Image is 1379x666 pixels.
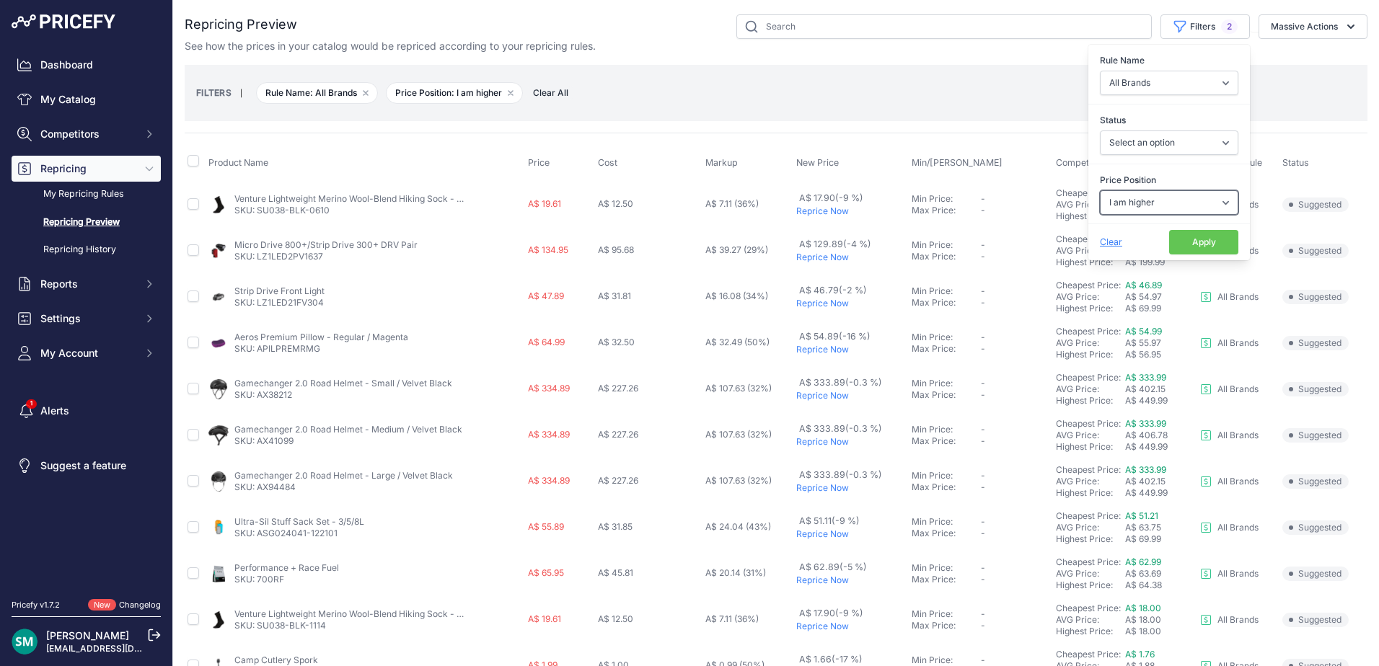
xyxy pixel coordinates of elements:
span: A$ 333.89 [799,469,882,480]
span: A$ 19.61 [528,613,561,624]
a: A$ 18.00 [1125,603,1161,613]
span: Competitor Prices [1056,157,1132,168]
span: A$ 107.63 (32%) [705,429,772,440]
a: [PERSON_NAME] [46,629,129,641]
span: (-0.3 %) [845,423,882,434]
span: A$ 51.11 [799,515,860,526]
div: A$ 55.97 [1125,337,1194,349]
small: | [232,89,251,97]
div: A$ 18.00 [1125,614,1194,626]
div: Max Price: [912,528,981,539]
span: A$ 31.81 [598,290,631,301]
span: A$ 227.26 [598,383,638,394]
a: Cheapest Price: [1056,372,1121,383]
label: Status [1100,113,1238,128]
a: SKU: AX41099 [234,435,294,446]
a: All Brands [1200,430,1259,441]
a: My Catalog [12,86,161,112]
span: A$ 95.68 [598,244,634,255]
a: A$ 54.99 [1125,326,1162,337]
a: Gamechanger 2.0 Road Helmet - Large / Velvet Black [234,470,453,481]
div: AVG Price: [1056,430,1125,441]
a: Repricing Preview [12,210,161,235]
a: Changelog [119,600,161,610]
span: A$ 17.90 [799,608,863,618]
a: A$ 51.21 [1125,510,1158,521]
div: A$ 63.75 [1125,522,1194,533]
a: A$ 62.99 [1125,556,1161,567]
a: A$ 1.76 [1125,649,1155,660]
span: - [981,378,985,388]
span: Cost [598,157,617,168]
span: - [981,343,985,354]
p: Reprice Now [796,205,906,217]
span: A$ 16.08 (34%) [705,290,768,301]
span: A$ 107.63 (32%) [705,383,772,394]
div: Min Price: [912,424,981,435]
a: Aeros Premium Pillow - Regular / Magenta [234,332,408,342]
span: A$ 55.89 [528,521,564,532]
span: (-2 %) [839,285,867,296]
img: Pricefy Logo [12,14,115,29]
span: A$ 19.61 [528,198,561,209]
span: A$ 7.11 (36%) [705,613,759,624]
span: A$ 62.89 [799,561,867,572]
a: SKU: LZ1LED21FV304 [234,297,324,308]
a: Strip Drive Front Light [234,285,325,296]
a: [EMAIL_ADDRESS][DOMAIN_NAME] [46,643,197,654]
span: Settings [40,311,135,326]
span: A$ 56.95 [1125,349,1161,360]
span: - [981,435,985,446]
input: Search [736,14,1152,39]
div: Max Price: [912,574,981,585]
p: All Brands [1217,614,1259,626]
span: A$ 64.38 [1125,580,1162,590]
span: A$ 129.89 [799,239,871,249]
div: Max Price: [912,205,981,216]
p: Reprice Now [796,574,906,586]
a: Dashboard [12,52,161,78]
span: A$ 333.99 [1125,372,1166,383]
p: Reprice Now [796,621,906,632]
p: All Brands [1217,476,1259,487]
span: Rule Name: All Brands [256,82,378,104]
a: Highest Price: [1056,257,1113,267]
a: Highest Price: [1056,395,1113,406]
span: A$ 227.26 [598,475,638,486]
div: Min Price: [912,608,981,620]
a: Alerts [12,398,161,424]
span: A$ 65.95 [528,567,564,578]
div: AVG Price: [1056,199,1125,210]
a: Cheapest Price: [1056,187,1121,198]
a: SKU: LZ1LED2PV1637 [234,251,323,262]
span: Min/[PERSON_NAME] [912,157,1003,168]
span: A$ 46.79 [799,285,867,296]
a: All Brands [1200,522,1259,533]
span: A$ 134.95 [528,244,568,255]
span: - [981,528,985,538]
a: SKU: AX94484 [234,481,296,492]
span: - [981,389,985,400]
a: Highest Price: [1056,580,1113,590]
span: Suggested [1282,197,1349,212]
div: Pricefy v1.7.2 [12,599,60,611]
span: A$ 20.14 (31%) [705,567,766,578]
span: - [981,620,985,631]
a: All Brands [1200,337,1259,349]
div: Min Price: [912,239,981,251]
p: All Brands [1217,383,1259,395]
div: A$ 63.69 [1125,568,1194,580]
a: Cheapest Price: [1056,510,1121,521]
div: Max Price: [912,251,981,262]
a: Gamechanger 2.0 Road Helmet - Medium / Velvet Black [234,424,462,435]
span: New Price [796,157,839,168]
span: Clear All [526,86,576,100]
a: All Brands [1200,476,1259,487]
a: SKU: AX38212 [234,389,292,400]
span: (-17 %) [832,654,863,665]
span: (-9 %) [835,608,863,618]
a: A$ 333.99 [1125,418,1166,429]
